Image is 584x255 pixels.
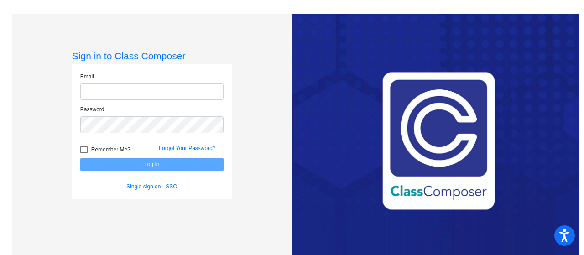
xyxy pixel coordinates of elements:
button: Log In [80,158,224,171]
label: Password [80,105,104,114]
span: Remember Me? [91,144,130,155]
label: Email [80,73,94,81]
a: Forgot Your Password? [159,145,216,151]
h3: Sign in to Class Composer [72,50,232,62]
a: Single sign on - SSO [126,183,177,190]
